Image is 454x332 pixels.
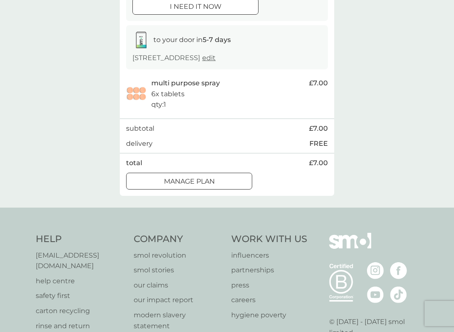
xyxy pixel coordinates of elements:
[134,295,223,306] a: our impact report
[231,250,307,261] a: influencers
[151,89,185,100] p: 6x tablets
[151,78,220,89] p: multi purpose spray
[231,265,307,276] a: partnerships
[36,290,125,301] a: safety first
[309,138,328,149] p: FREE
[134,250,223,261] a: smol revolution
[126,158,142,169] p: total
[329,233,371,261] img: smol
[126,123,154,134] p: subtotal
[203,36,231,44] strong: 5-7 days
[170,1,222,12] p: i need it now
[134,310,223,331] a: modern slavery statement
[134,233,223,246] h4: Company
[36,233,125,246] h4: Help
[202,54,216,62] a: edit
[309,158,328,169] span: £7.00
[132,53,216,63] p: [STREET_ADDRESS]
[309,123,328,134] span: £7.00
[309,78,328,89] span: £7.00
[367,262,384,279] img: visit the smol Instagram page
[231,310,307,321] a: hygiene poverty
[153,36,231,44] span: to your door in
[134,280,223,291] a: our claims
[367,286,384,303] img: visit the smol Youtube page
[231,233,307,246] h4: Work With Us
[390,286,407,303] img: visit the smol Tiktok page
[231,280,307,291] a: press
[126,173,252,190] button: Manage plan
[134,265,223,276] a: smol stories
[164,176,215,187] p: Manage plan
[36,250,125,271] a: [EMAIL_ADDRESS][DOMAIN_NAME]
[390,262,407,279] img: visit the smol Facebook page
[126,138,153,149] p: delivery
[36,306,125,316] a: carton recycling
[231,295,307,306] a: careers
[36,321,125,332] a: rinse and return
[151,99,166,110] p: qty : 1
[36,276,125,287] a: help centre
